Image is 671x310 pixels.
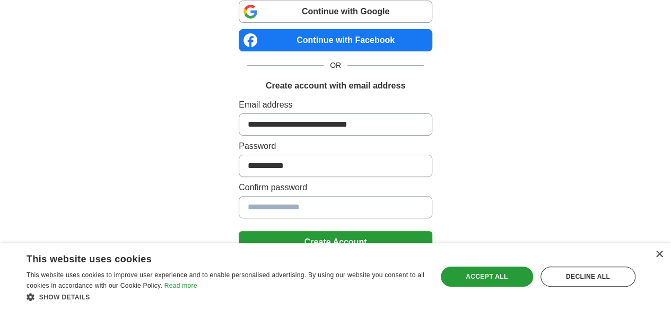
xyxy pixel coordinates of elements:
a: Continue with Google [239,1,432,23]
a: Continue with Facebook [239,29,432,51]
div: This website uses cookies [27,250,398,265]
span: OR [324,60,347,71]
div: Accept all [441,267,533,287]
button: Create Account [239,231,432,253]
div: Close [655,251,663,259]
div: Decline all [541,267,635,287]
span: Show details [39,294,90,301]
span: This website uses cookies to improve user experience and to enable personalised advertising. By u... [27,271,424,289]
h1: Create account with email address [266,79,405,92]
label: Password [239,140,432,153]
label: Email address [239,99,432,111]
label: Confirm password [239,181,432,194]
div: Show details [27,291,425,302]
a: Read more, opens a new window [164,282,197,289]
